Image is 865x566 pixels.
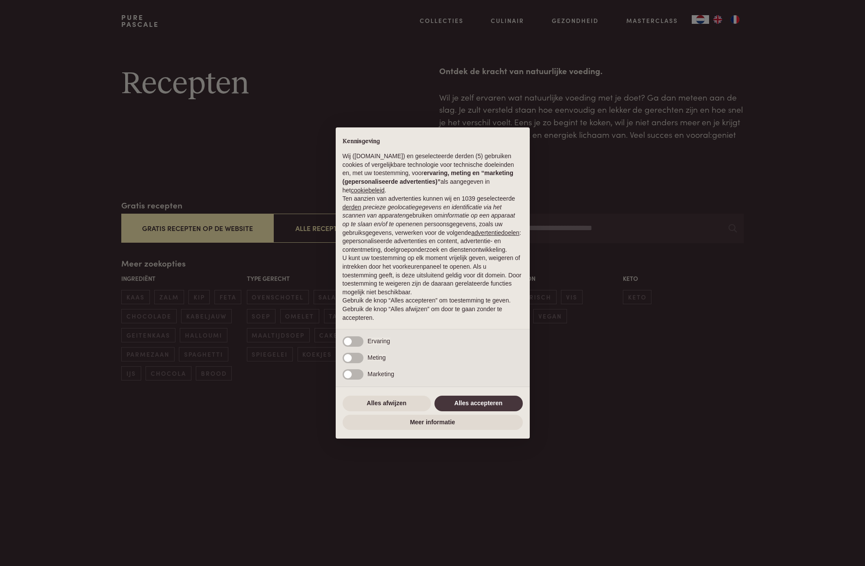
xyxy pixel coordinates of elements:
span: Marketing [368,371,394,377]
button: derden [343,203,362,212]
button: Meer informatie [343,415,523,430]
a: cookiebeleid [351,187,385,194]
button: Alles accepteren [434,396,523,411]
em: informatie op een apparaat op te slaan en/of te openen [343,212,515,228]
button: Alles afwijzen [343,396,431,411]
span: Meting [368,354,386,361]
button: advertentiedoelen [471,229,519,237]
em: precieze geolocatiegegevens en identificatie via het scannen van apparaten [343,204,502,219]
p: Gebruik de knop “Alles accepteren” om toestemming te geven. Gebruik de knop “Alles afwijzen” om d... [343,296,523,322]
h2: Kennisgeving [343,138,523,146]
span: Ervaring [368,338,390,345]
strong: ervaring, meting en “marketing (gepersonaliseerde advertenties)” [343,169,513,185]
p: Wij ([DOMAIN_NAME]) en geselecteerde derden (5) gebruiken cookies of vergelijkbare technologie vo... [343,152,523,195]
p: U kunt uw toestemming op elk moment vrijelijk geven, weigeren of intrekken door het voorkeurenpan... [343,254,523,296]
p: Ten aanzien van advertenties kunnen wij en 1039 geselecteerde gebruiken om en persoonsgegevens, z... [343,195,523,254]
